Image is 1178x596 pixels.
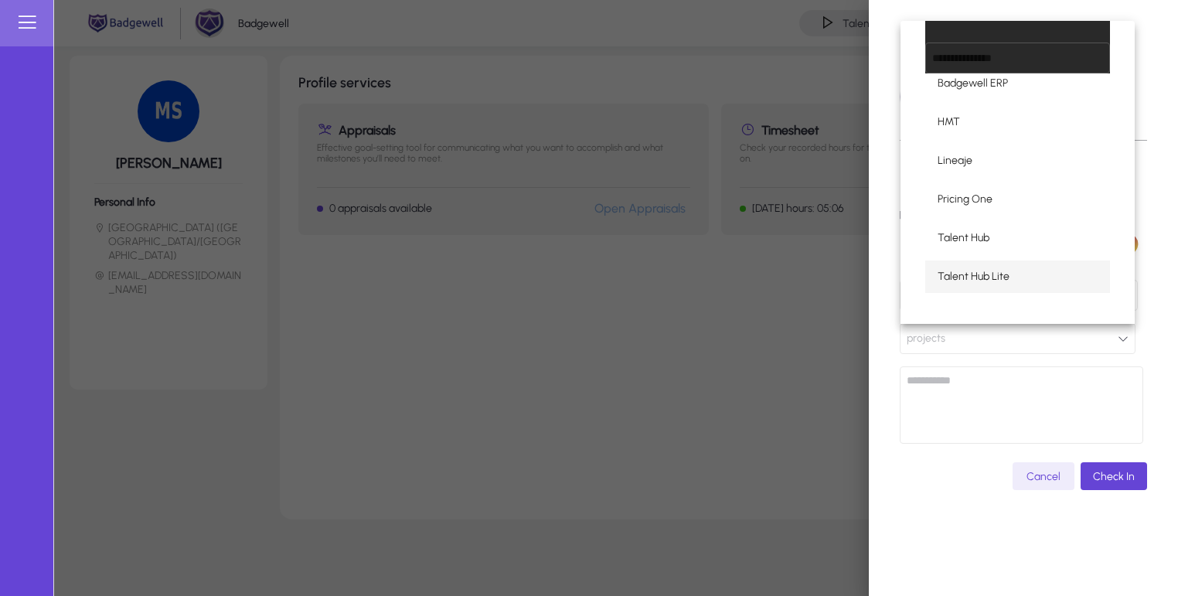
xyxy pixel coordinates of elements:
span: Talent Hub [938,229,989,247]
mat-option: Pricing One [925,183,1110,216]
mat-option: Lineaje [925,145,1110,177]
input: dropdown search [925,43,1110,73]
span: Badgewell ERP [938,74,1008,93]
span: Pricing One [938,190,992,209]
mat-option: HMT [925,106,1110,138]
span: Lineaje [938,152,972,170]
mat-option: Talent Hub [925,222,1110,254]
span: HMT [938,113,960,131]
mat-option: Badgewell ERP [925,67,1110,100]
mat-option: Talent Hub Lite [925,261,1110,293]
span: Talent Hub Lite [938,267,1009,286]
